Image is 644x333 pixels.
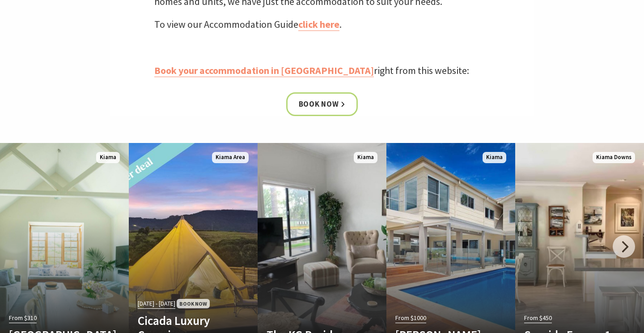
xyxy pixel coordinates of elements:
[138,298,175,309] span: [DATE] - [DATE]
[298,18,339,31] a: click here
[524,313,552,323] span: From $450
[96,152,120,163] span: Kiama
[483,152,506,163] span: Kiama
[395,313,426,323] span: From $1000
[154,63,490,78] p: right from this website:
[177,299,210,308] span: Book Now
[593,152,635,163] span: Kiama Downs
[212,152,249,163] span: Kiama Area
[354,152,377,163] span: Kiama
[154,64,374,77] a: Book your accommodation in [GEOGRAPHIC_DATA]
[154,17,490,32] p: To view our Accommodation Guide .
[9,313,37,323] span: From $310
[286,92,358,116] a: Book now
